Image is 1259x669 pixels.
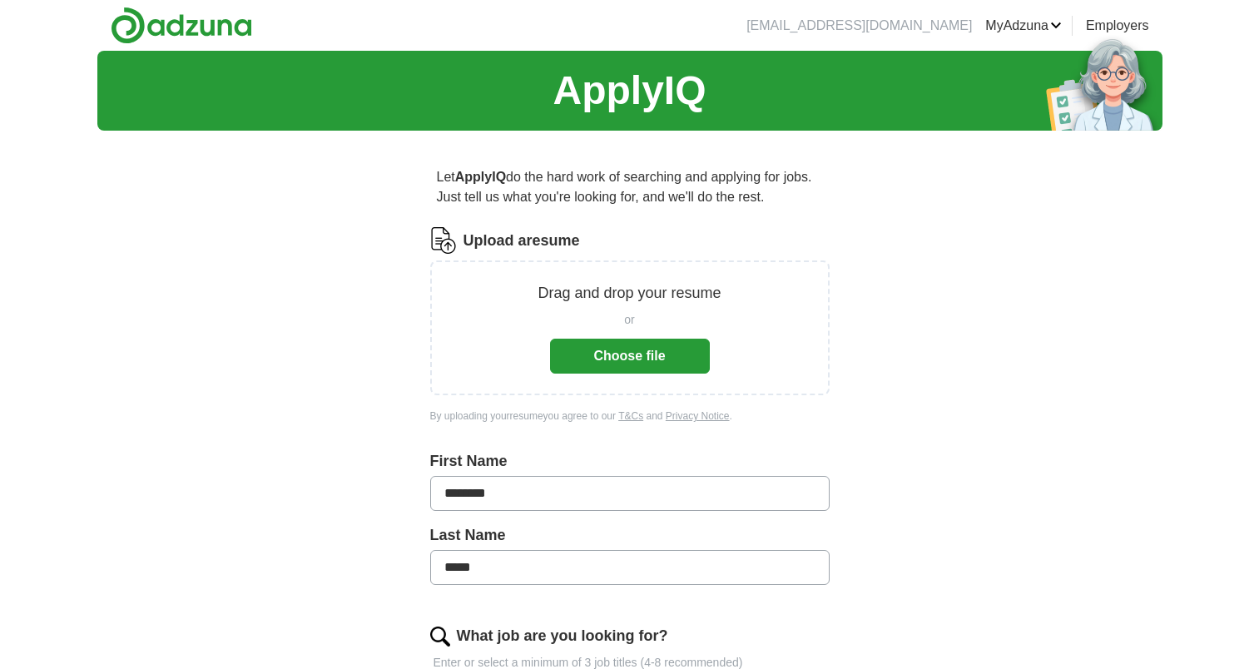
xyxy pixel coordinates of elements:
img: Adzuna logo [111,7,252,44]
p: Let do the hard work of searching and applying for jobs. Just tell us what you're looking for, an... [430,161,830,214]
a: MyAdzuna [985,16,1062,36]
li: [EMAIL_ADDRESS][DOMAIN_NAME] [746,16,972,36]
label: Upload a resume [463,230,580,252]
label: Last Name [430,524,830,547]
a: Employers [1086,16,1149,36]
a: T&Cs [618,410,643,422]
a: Privacy Notice [666,410,730,422]
label: First Name [430,450,830,473]
button: Choose file [550,339,710,374]
span: or [624,311,634,329]
img: CV Icon [430,227,457,254]
h1: ApplyIQ [553,61,706,121]
img: search.png [430,627,450,647]
label: What job are you looking for? [457,625,668,647]
strong: ApplyIQ [455,170,506,184]
p: Drag and drop your resume [538,282,721,305]
div: By uploading your resume you agree to our and . [430,409,830,424]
